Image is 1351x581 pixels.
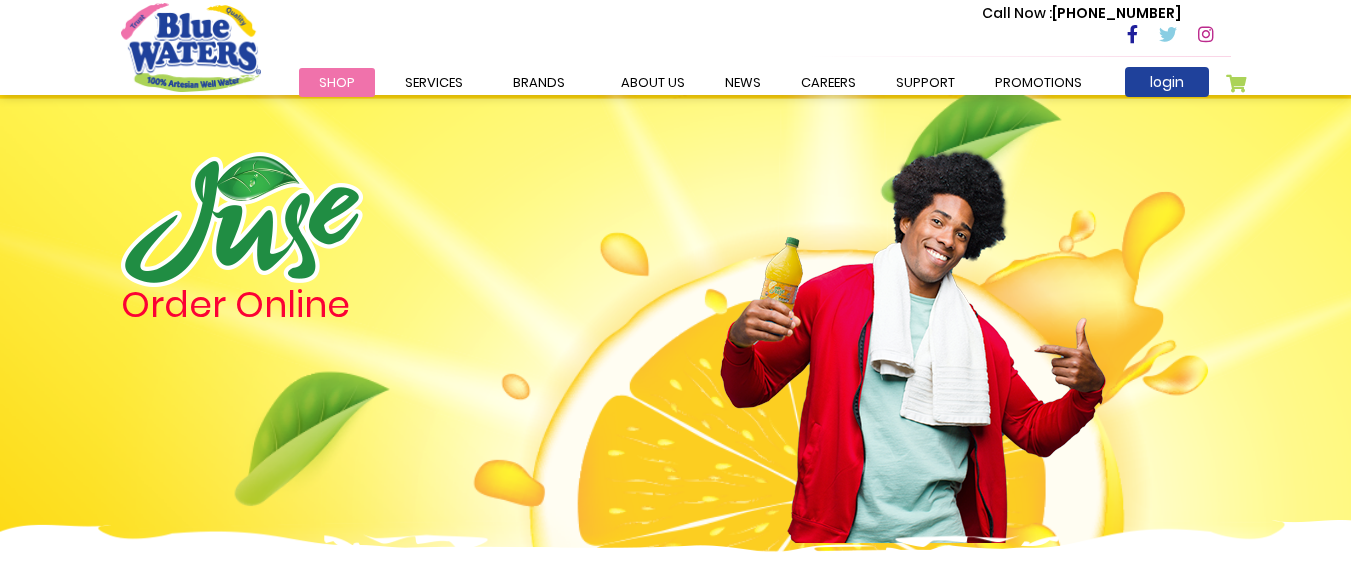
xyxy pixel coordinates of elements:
a: login [1125,67,1209,97]
a: store logo [121,3,261,91]
p: [PHONE_NUMBER] [982,3,1181,24]
span: Brands [513,73,565,92]
a: about us [601,68,705,97]
img: logo [121,152,363,287]
a: Promotions [975,68,1102,97]
span: Services [405,73,463,92]
span: Shop [319,73,355,92]
h4: Order Online [121,287,566,323]
span: Call Now : [982,3,1052,23]
a: News [705,68,781,97]
img: man.png [718,115,1108,543]
a: support [876,68,975,97]
a: careers [781,68,876,97]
